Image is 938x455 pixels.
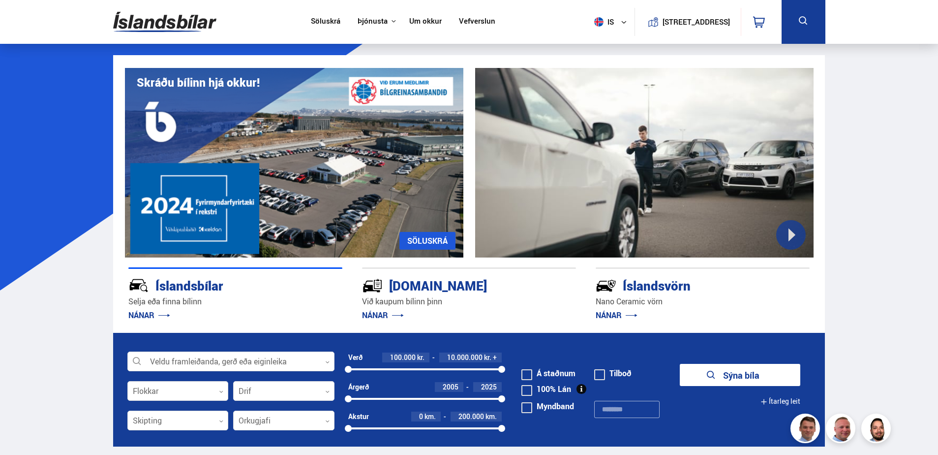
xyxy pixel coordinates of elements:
[348,354,363,361] div: Verð
[485,413,497,421] span: km.
[362,275,383,296] img: tr5P-W3DuiFaO7aO.svg
[348,413,369,421] div: Akstur
[792,415,821,445] img: FbJEzSuNWCJXmdc-.webp
[521,369,575,377] label: Á staðnum
[590,7,635,36] button: is
[458,412,484,421] span: 200.000
[128,275,149,296] img: JRvxyua_JYH6wB4c.svg
[399,232,455,250] a: SÖLUSKRÁ
[362,276,541,293] div: [DOMAIN_NAME]
[459,17,495,27] a: Vefverslun
[113,6,216,38] img: G0Ugv5HjCgRt.svg
[640,8,735,36] a: [STREET_ADDRESS]
[128,296,342,307] p: Selja eða finna bílinn
[521,402,574,410] label: Myndband
[481,382,497,391] span: 2025
[125,68,463,258] img: eKx6w-_Home_640_.png
[390,353,416,362] span: 100.000
[594,369,632,377] label: Tilboð
[443,382,458,391] span: 2005
[358,17,388,26] button: Þjónusta
[666,18,726,26] button: [STREET_ADDRESS]
[596,275,616,296] img: -Svtn6bYgwAsiwNX.svg
[409,17,442,27] a: Um okkur
[311,17,340,27] a: Söluskrá
[424,413,436,421] span: km.
[447,353,483,362] span: 10.000.000
[348,383,369,391] div: Árgerð
[594,17,604,27] img: svg+xml;base64,PHN2ZyB4bWxucz0iaHR0cDovL3d3dy53My5vcmcvMjAwMC9zdmciIHdpZHRoPSI1MTIiIGhlaWdodD0iNT...
[521,385,571,393] label: 100% Lán
[596,276,775,293] div: Íslandsvörn
[484,354,491,361] span: kr.
[863,415,892,445] img: nhp88E3Fdnt1Opn2.png
[137,76,260,89] h1: Skráðu bílinn hjá okkur!
[362,296,576,307] p: Við kaupum bílinn þinn
[760,390,800,413] button: Ítarleg leit
[596,296,810,307] p: Nano Ceramic vörn
[590,17,615,27] span: is
[128,310,170,321] a: NÁNAR
[596,310,637,321] a: NÁNAR
[493,354,497,361] span: +
[417,354,424,361] span: kr.
[680,364,800,386] button: Sýna bíla
[128,276,307,293] div: Íslandsbílar
[419,412,423,421] span: 0
[362,310,404,321] a: NÁNAR
[827,415,857,445] img: siFngHWaQ9KaOqBr.png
